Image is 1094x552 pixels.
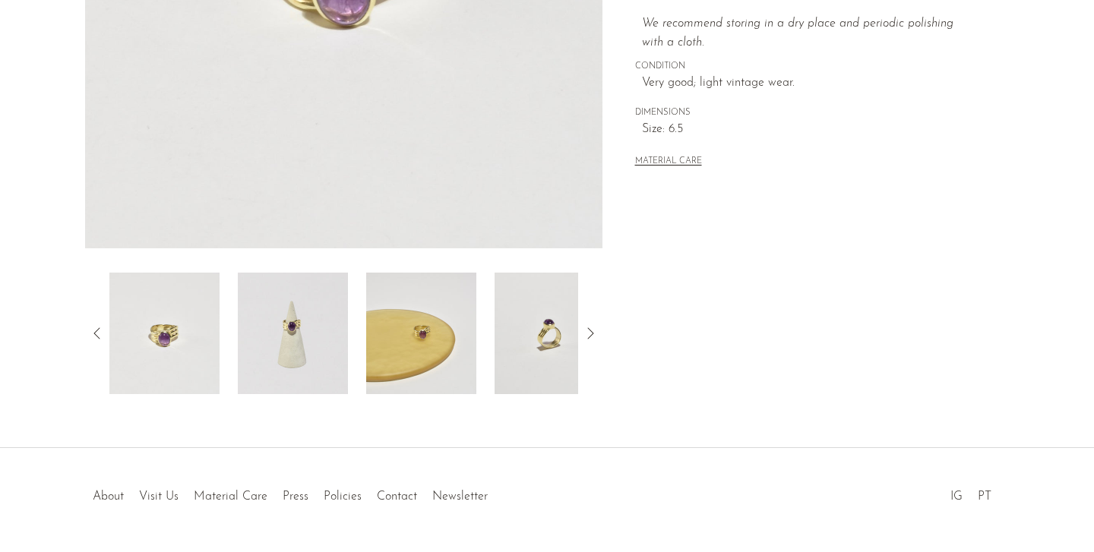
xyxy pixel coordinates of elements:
span: CONDITION [635,60,977,74]
ul: Quick links [85,478,495,507]
a: Visit Us [139,490,179,503]
ul: Social Medias [943,478,999,507]
img: Gold Amethyst Ring [109,273,220,394]
span: Very good; light vintage wear. [642,74,977,93]
a: Contact [377,490,417,503]
a: Policies [324,490,362,503]
a: PT [978,490,991,503]
a: IG [950,490,963,503]
a: About [93,490,124,503]
img: Gold Amethyst Ring [238,273,348,394]
span: DIMENSIONS [635,106,977,120]
a: Material Care [194,490,267,503]
span: Size: 6.5 [642,120,977,140]
button: MATERIAL CARE [635,156,702,168]
a: Press [283,490,308,503]
img: Gold Amethyst Ring [495,273,605,394]
i: We recommend storing in a dry place and periodic polishing with a cloth. [642,17,953,49]
img: Gold Amethyst Ring [366,273,476,394]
